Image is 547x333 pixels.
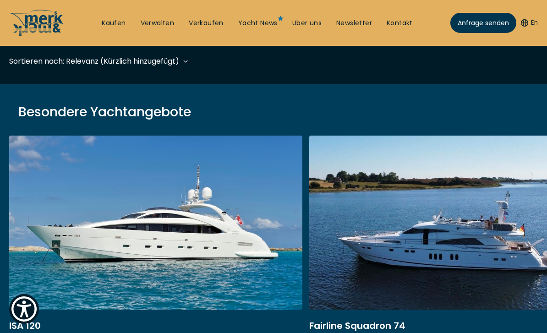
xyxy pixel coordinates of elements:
span: Anfrage senden [458,18,509,28]
div: Sortieren nach: Relevanz (Kürzlich hinzugefügt) [9,55,179,67]
a: Über uns [292,19,322,28]
a: Yacht News [238,19,278,28]
button: En [521,18,538,27]
a: Anfrage senden [450,13,516,33]
a: Newsletter [336,19,372,28]
a: Verwalten [141,19,175,28]
a: Verkaufen [189,19,224,28]
a: Kaufen [102,19,126,28]
button: Show Accessibility Preferences [9,294,39,324]
a: Kontakt [387,19,413,28]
